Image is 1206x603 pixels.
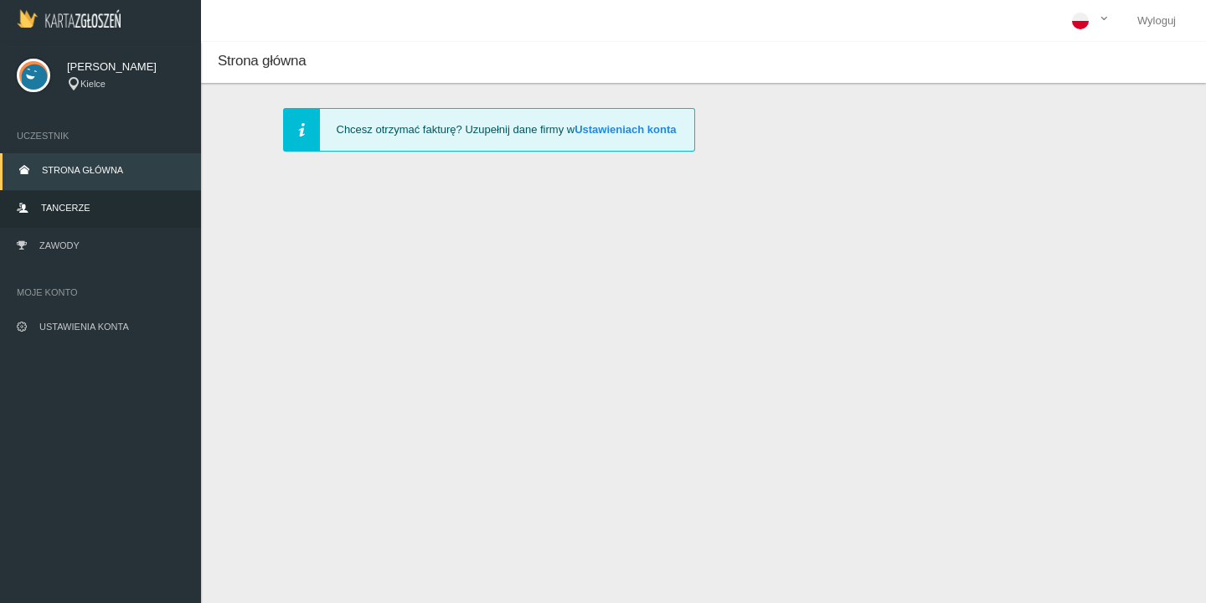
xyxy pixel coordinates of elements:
[283,108,696,152] div: Chcesz otrzymać fakturę? Uzupełnij dane firmy w
[67,59,184,75] span: [PERSON_NAME]
[41,203,90,213] span: Tancerze
[218,53,306,69] span: Strona główna
[17,127,184,144] span: Uczestnik
[17,9,121,28] img: Logo
[39,322,129,332] span: Ustawienia konta
[17,59,50,92] img: svg
[67,77,184,91] div: Kielce
[17,284,184,301] span: Moje konto
[575,123,676,136] a: Ustawieniach konta
[42,165,123,175] span: Strona główna
[39,240,80,250] span: Zawody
